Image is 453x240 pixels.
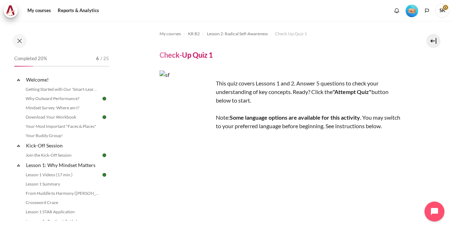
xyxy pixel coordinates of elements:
a: Why Outward Performance? [24,94,101,103]
nav: Navigation bar [160,28,402,40]
a: Check-Up Quiz 1 [275,30,307,38]
a: Lesson 2: Radical Self-Awareness [207,30,268,38]
span: Note: [216,114,230,121]
button: Languages [422,5,432,16]
img: Done [101,114,108,120]
a: Lesson 1 Videos (17 min.) [24,171,101,179]
div: Level #1 [406,4,418,17]
span: SK [435,4,449,18]
img: Done [101,172,108,178]
strong: Some language options are available for this activity [230,114,360,121]
img: Done [101,95,108,102]
img: Level #1 [406,5,418,17]
span: Completed 20% [14,55,47,62]
a: Reports & Analytics [55,4,101,18]
a: My courses [25,4,53,18]
a: Lesson 1: Why Mindset Matters [25,160,101,170]
a: Architeck Architeck [4,4,21,18]
a: KR B2 [188,30,200,38]
span: My courses [160,31,181,37]
a: Mindset Survey: Where am I? [24,104,101,112]
span: Collapse [15,142,22,149]
a: Getting Started with Our 'Smart-Learning' Platform [24,85,101,94]
div: 20% [14,66,33,67]
a: Lesson 1 Summary [24,180,101,188]
img: Architeck [6,5,16,16]
div: Show notification window with no new notifications [391,5,402,16]
a: From Huddle to Harmony ([PERSON_NAME]'s Story) [24,189,101,198]
a: Join the Kick-Off Session [24,151,101,160]
a: Your Most Important "Faces & Places" [24,122,101,131]
h4: Check-Up Quiz 1 [160,50,213,59]
a: Level #1 [403,4,421,17]
a: Kick-Off Session [25,141,101,150]
a: Your Buddy Group! [24,131,101,140]
img: sf [160,71,213,124]
span: 6 [96,55,99,62]
img: Done [101,152,108,158]
a: Lesson 2: Radical Self-Awareness [25,217,101,226]
strong: "Attempt Quiz" [333,88,371,95]
a: Crossword Craze [24,198,101,207]
a: Download Your Workbook [24,113,101,121]
span: / 25 [100,55,109,62]
span: Check-Up Quiz 1 [275,31,307,37]
a: Welcome! [25,75,101,84]
a: User menu [435,4,449,18]
a: Lesson 1 STAR Application [24,208,101,216]
span: Collapse [15,218,22,225]
span: Collapse [15,76,22,83]
span: Collapse [15,162,22,169]
span: KR B2 [188,31,200,37]
a: My courses [160,30,181,38]
span: Lesson 2: Radical Self-Awareness [207,31,268,37]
